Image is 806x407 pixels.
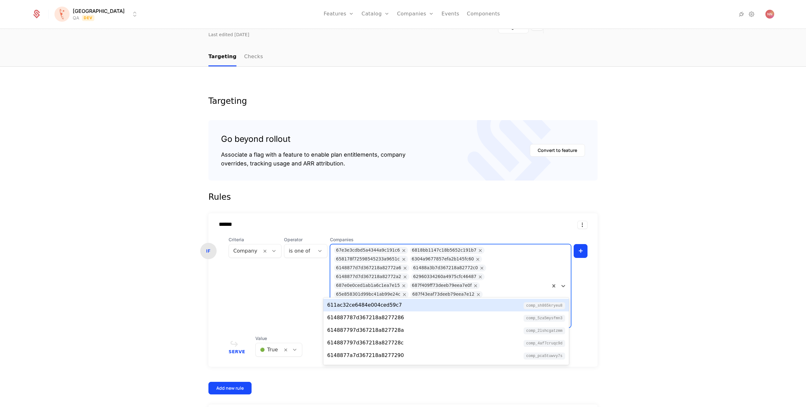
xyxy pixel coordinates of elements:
span: comp_5za5MySFMn3 [524,315,565,322]
span: Serve [229,349,245,354]
div: Go beyond rollout [221,133,406,145]
div: 6304a9677857efa2b145fc60 [412,256,474,263]
div: 611ac32ce6484e004ced59c7 [327,301,402,309]
img: Nenad Nastasic [765,10,774,19]
div: Remove 658178f72598545233a9651c [400,256,408,263]
div: Rules [208,191,598,203]
div: Remove 65e858301d99bc41ab99e24c [400,291,409,298]
div: QA [73,15,79,21]
div: 687f409ff73deeb79eea7e0f [412,282,472,289]
span: comp_Sh865kryEu8 [524,302,565,309]
div: Remove 687f409ff73deeb79eea7e0f [472,282,480,289]
span: comp_4Af7CruQc9D [524,340,565,347]
span: Companies [330,237,571,243]
div: 62960334260a4975cfc46487 [413,273,476,280]
div: Remove 62960334260a4975cfc46487 [476,273,485,280]
button: Select action [577,221,587,229]
div: 65e858301d99bc41ab99e24c [336,291,400,298]
span: Dev [82,15,95,21]
div: 658178f72598545233a9651c [336,256,400,263]
a: Integrations [738,10,745,18]
div: Associate a flag with a feature to enable plan entitlements, company overrides, tracking usage an... [221,150,406,168]
span: comp_PCA5tuWVY7S [524,353,565,360]
div: Remove 6148877d7d367218a82772a2 [401,273,409,280]
div: eConsent: New Doc Viewer [208,14,498,30]
div: 6148877d7d367218a82772a2 [336,273,401,280]
button: + [574,244,587,258]
span: Operator [284,237,327,243]
div: 6148877d7d367218a82772a6 [336,265,401,271]
div: Remove 687e0e0ced1ab1a6c1ea7e15 [400,282,408,289]
div: Add new rule [216,385,244,391]
div: Remove 6818bb1147c18b5652c191b7 [476,247,485,254]
div: Remove 61488a3b7d367218a82772c0 [478,265,486,271]
div: 6818bb1147c18b5652c191b7 [412,247,476,254]
div: 687e0e0ced1ab1a6c1ea7e15 [336,282,400,289]
div: Remove 6304a9677857efa2b145fc60 [474,256,482,263]
div: Remove 687f43eaf73deeb79eea7e12 [474,291,483,298]
img: Florence [54,7,70,22]
span: Criteria [229,237,281,243]
nav: Main [208,48,598,66]
div: 67e3e3cdbd5a4344a9c191c6 [336,247,400,254]
a: Settings [748,10,755,18]
button: Convert to feature [530,144,585,157]
div: 614887787d367218a8277286 [327,314,404,321]
div: Remove 67e3e3cdbd5a4344a9c191c6 [400,247,408,254]
span: [GEOGRAPHIC_DATA] [73,7,125,15]
div: 6148877b7d367218a8277294 [327,364,404,372]
button: Select environment [56,7,139,21]
div: Last edited [DATE] [208,31,249,38]
span: Value [255,335,302,342]
button: Add new rule [208,382,252,394]
div: Targeting [208,97,598,105]
a: Checks [244,48,263,66]
div: IF [200,243,217,259]
button: Open user button [765,10,774,19]
div: 687f43eaf73deeb79eea7e12 [412,291,474,298]
div: 61488a3b7d367218a82772c0 [413,265,478,271]
div: Remove 6148877d7d367218a82772a6 [401,265,409,271]
div: 614887797d367218a827728c [327,339,404,347]
div: 614887797d367218a827728a [327,326,404,334]
span: comp_2LsHcGATZmM [524,327,565,334]
ul: Choose Sub Page [208,48,263,66]
a: Targeting [208,48,236,66]
div: 6148877a7d367218a8277290 [327,352,404,359]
